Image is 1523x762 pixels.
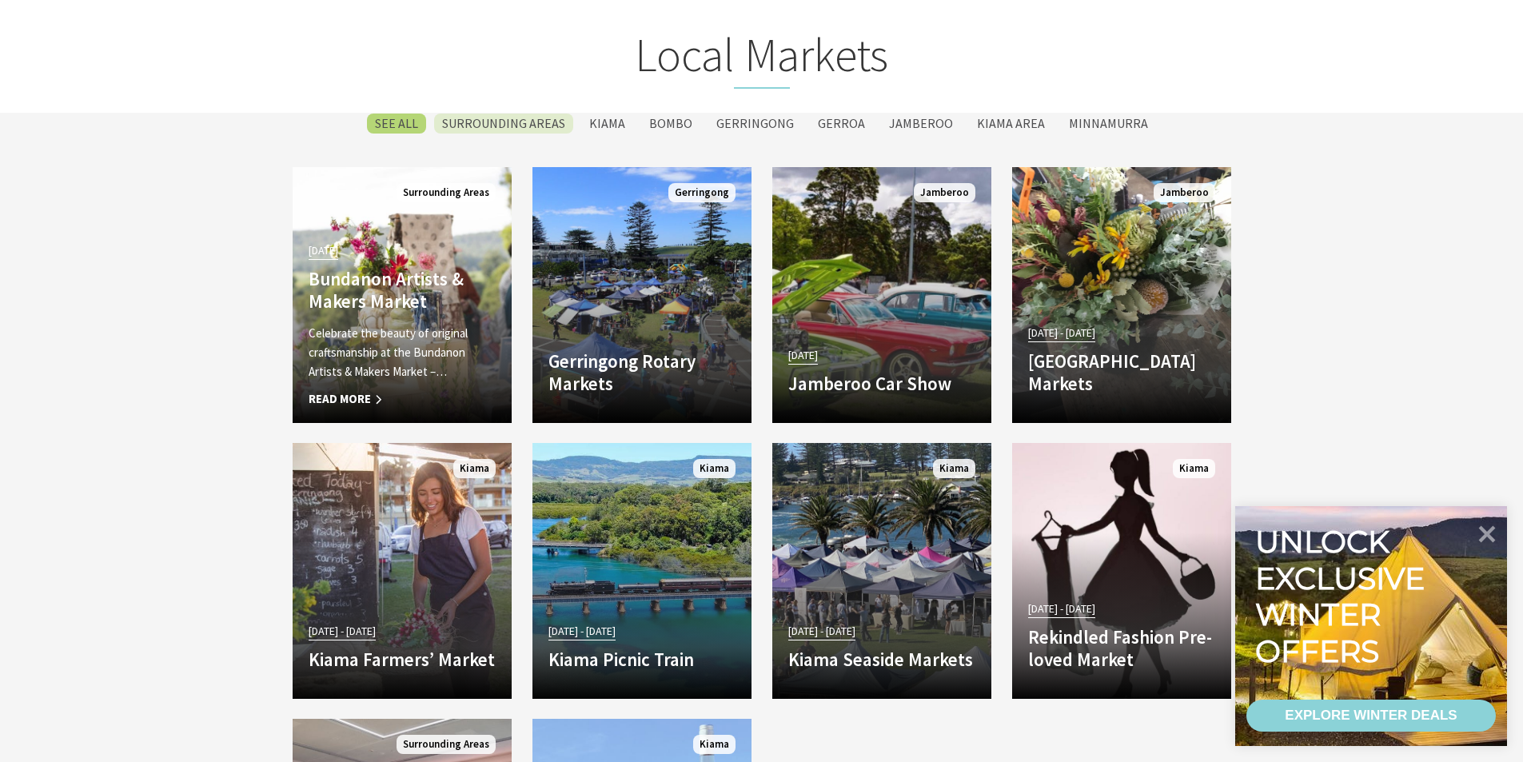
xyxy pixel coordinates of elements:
a: [DATE] Jamberoo Car Show Jamberoo [772,167,991,423]
h4: Rekindled Fashion Pre-loved Market [1028,626,1215,670]
label: SEE All [367,114,426,134]
span: Read More [309,389,496,409]
h4: Jamberoo Car Show [788,373,975,395]
div: Unlock exclusive winter offers [1255,524,1432,669]
h4: [GEOGRAPHIC_DATA] Markets [1028,350,1215,394]
a: EXPLORE WINTER DEALS [1246,700,1496,732]
a: [DATE] - [DATE] Kiama Farmers’ Market Kiama [293,443,512,699]
span: [DATE] - [DATE] [1028,324,1095,342]
h4: Kiama Seaside Markets [788,648,975,671]
span: Surrounding Areas [397,183,496,203]
label: Gerroa [810,114,873,134]
span: Jamberoo [914,183,975,203]
label: Surrounding Areas [434,114,573,134]
div: EXPLORE WINTER DEALS [1285,700,1457,732]
a: [DATE] - [DATE] [GEOGRAPHIC_DATA] Markets Jamberoo [1012,167,1231,423]
h4: Gerringong Rotary Markets [548,350,736,394]
h4: Kiama Farmers’ Market [309,648,496,671]
a: [DATE] - [DATE] Rekindled Fashion Pre-loved Market Kiama [1012,443,1231,699]
span: Kiama [453,459,496,479]
span: Surrounding Areas [397,735,496,755]
span: Kiama [933,459,975,479]
label: Bombo [641,114,700,134]
h4: Bundanon Artists & Makers Market [309,268,496,312]
span: Kiama [693,735,736,755]
span: [DATE] - [DATE] [1028,600,1095,618]
a: [DATE] Bundanon Artists & Makers Market Celebrate the beauty of original craftsmanship at the Bun... [293,167,512,423]
a: [DATE] - [DATE] Kiama Seaside Markets Kiama [772,443,991,699]
h2: Local Markets [289,27,1235,90]
span: Kiama [1173,459,1215,479]
span: [DATE] [309,241,338,260]
span: [DATE] - [DATE] [309,622,376,640]
p: Celebrate the beauty of original craftsmanship at the Bundanon Artists & Makers Market –… [309,324,496,381]
label: Kiama Area [969,114,1053,134]
a: [DATE] - [DATE] Kiama Picnic Train Kiama [532,443,752,699]
span: Jamberoo [1154,183,1215,203]
span: Kiama [693,459,736,479]
span: Gerringong [668,183,736,203]
label: Gerringong [708,114,802,134]
label: Kiama [581,114,633,134]
h4: Kiama Picnic Train [548,648,736,671]
span: [DATE] [788,346,818,365]
span: [DATE] - [DATE] [548,622,616,640]
label: Minnamurra [1061,114,1156,134]
a: Gerringong Rotary Markets Gerringong [532,167,752,423]
span: [DATE] - [DATE] [788,622,855,640]
label: Jamberoo [881,114,961,134]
